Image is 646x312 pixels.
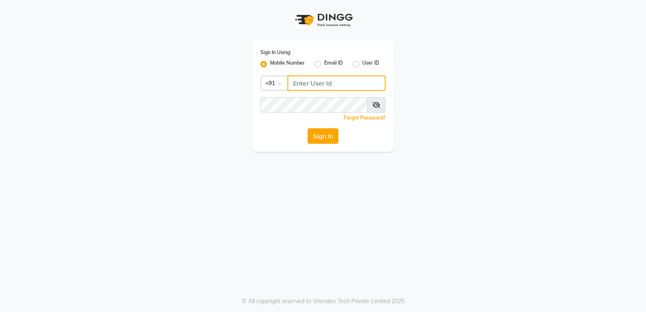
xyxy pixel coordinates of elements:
label: Sign In Using: [260,49,291,56]
label: Mobile Number [270,59,305,69]
label: Email ID [324,59,343,69]
img: logo1.svg [291,8,355,32]
a: Forgot Password? [344,115,386,121]
input: Username [260,97,367,113]
button: Sign In [308,128,338,144]
input: Username [287,75,386,91]
label: User ID [362,59,379,69]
